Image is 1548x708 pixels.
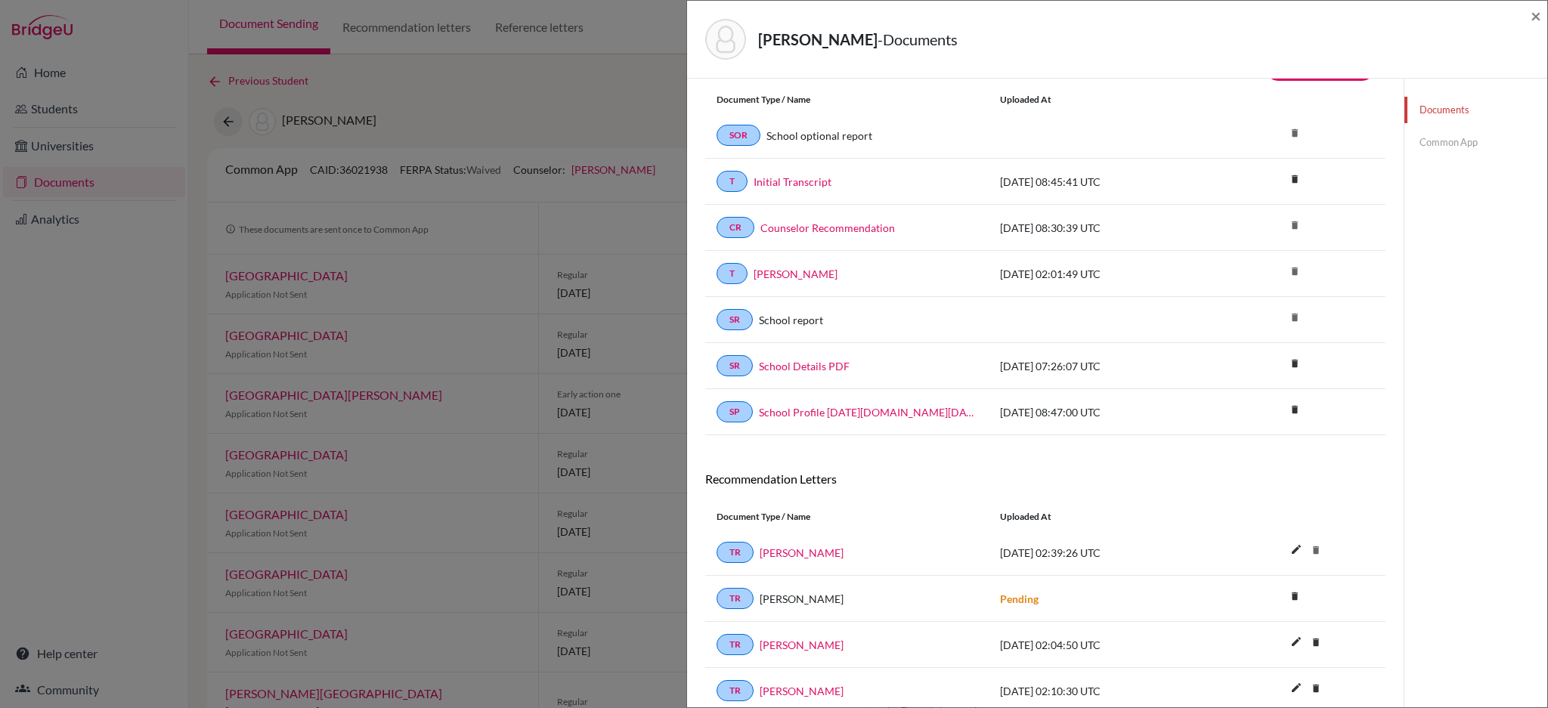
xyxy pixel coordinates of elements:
div: [DATE] 08:30:39 UTC [989,220,1215,236]
h6: Recommendation Letters [705,471,1385,486]
div: [DATE] 02:01:49 UTC [989,266,1215,282]
a: SR [717,309,753,330]
strong: Pending [1000,592,1039,605]
a: TR [717,680,754,701]
button: edit [1283,632,1309,654]
a: delete [1283,400,1306,421]
a: SR [717,355,753,376]
strong: [PERSON_NAME] [758,30,878,48]
a: delete [1283,354,1306,375]
a: CR [717,217,754,238]
button: Close [1531,7,1541,25]
a: School report [759,312,823,328]
a: delete [1305,633,1327,654]
a: TR [717,542,754,563]
button: edit [1283,540,1309,562]
i: delete [1283,168,1306,190]
div: [DATE] 07:26:07 UTC [989,358,1215,374]
a: Initial Transcript [754,174,831,190]
a: delete [1283,587,1306,608]
a: delete [1283,170,1306,190]
span: - Documents [878,30,958,48]
div: Document Type / Name [705,93,989,107]
a: School Profile [DATE][DOMAIN_NAME][DATE]_wide [759,404,977,420]
i: delete [1305,631,1327,654]
div: [DATE] 08:47:00 UTC [989,404,1215,420]
a: [PERSON_NAME] [760,545,844,561]
a: Common App [1404,129,1547,156]
i: delete [1283,585,1306,608]
button: edit [1283,678,1309,700]
a: School optional report [766,128,872,144]
a: [PERSON_NAME] [754,266,837,282]
i: edit [1284,676,1308,700]
a: [PERSON_NAME] [760,683,844,699]
div: Uploaded at [989,93,1215,107]
a: SOR [717,125,760,146]
i: delete [1305,677,1327,700]
i: delete [1283,214,1306,237]
a: delete [1305,679,1327,700]
a: T [717,263,748,284]
a: TR [717,588,754,609]
span: × [1531,5,1541,26]
a: TR [717,634,754,655]
span: [DATE] 02:04:50 UTC [1000,638,1101,651]
a: [PERSON_NAME] [760,637,844,653]
i: edit [1284,537,1308,561]
a: Documents [1404,97,1547,123]
div: Uploaded at [989,510,1215,524]
a: School Details PDF [759,358,850,374]
a: Counselor Recommendation [760,220,895,236]
i: delete [1283,260,1306,283]
a: SP [717,401,753,422]
i: delete [1305,539,1327,561]
span: [DATE] 02:10:30 UTC [1000,685,1101,697]
span: [DATE] 02:39:26 UTC [1000,546,1101,559]
i: delete [1283,352,1306,375]
i: delete [1283,122,1306,144]
span: [PERSON_NAME] [760,591,844,607]
i: delete [1283,398,1306,421]
i: edit [1284,629,1308,654]
i: delete [1283,306,1306,329]
div: Document Type / Name [705,510,989,524]
a: T [717,171,748,192]
div: [DATE] 08:45:41 UTC [989,174,1215,190]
